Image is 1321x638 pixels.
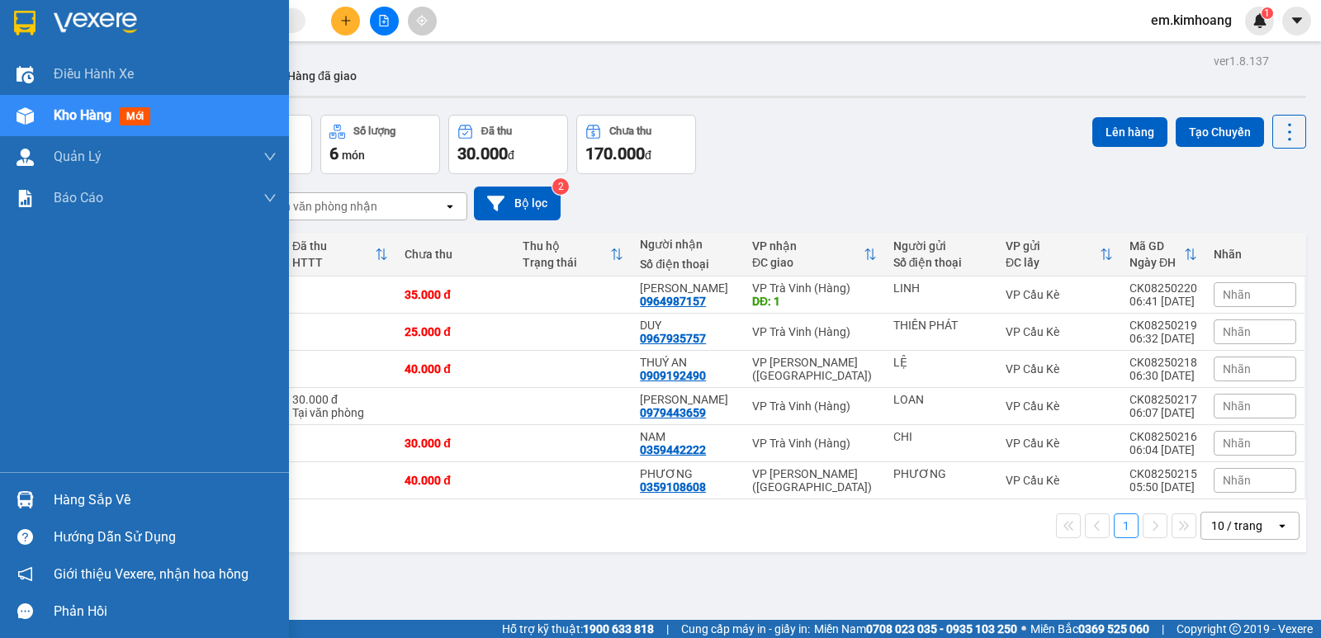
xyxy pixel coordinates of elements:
[640,356,736,369] div: THUÝ AN
[292,406,388,419] div: Tại văn phòng
[640,258,736,271] div: Số điện thoại
[681,620,810,638] span: Cung cấp máy in - giấy in:
[893,281,989,295] div: LINH
[640,480,706,494] div: 0359108608
[416,15,428,26] span: aim
[1129,295,1197,308] div: 06:41 [DATE]
[609,125,651,137] div: Chưa thu
[1006,325,1113,338] div: VP Cầu Kè
[640,332,706,345] div: 0967935757
[752,325,877,338] div: VP Trà Vinh (Hàng)
[893,430,989,443] div: CHI
[1223,474,1251,487] span: Nhãn
[752,239,864,253] div: VP nhận
[54,107,111,123] span: Kho hàng
[1006,362,1113,376] div: VP Cầu Kè
[1030,620,1149,638] span: Miền Bắc
[1282,7,1311,35] button: caret-down
[893,319,989,332] div: THIÊN PHÁT
[1006,239,1100,253] div: VP gửi
[1252,13,1267,28] img: icon-new-feature
[1006,437,1113,450] div: VP Cầu Kè
[1114,513,1139,538] button: 1
[893,356,989,369] div: LỆ
[1211,517,1262,534] div: 10 / trang
[640,443,706,456] div: 0359442222
[576,115,696,174] button: Chưa thu170.000đ
[17,603,33,619] span: message
[645,149,651,162] span: đ
[17,566,33,582] span: notification
[1129,281,1197,295] div: CK08250220
[640,295,706,308] div: 0964987157
[1229,623,1241,635] span: copyright
[408,7,437,35] button: aim
[1138,10,1245,31] span: em.kimhoang
[1176,117,1264,147] button: Tạo Chuyến
[17,529,33,545] span: question-circle
[1121,233,1205,276] th: Toggle SortBy
[552,178,569,195] sup: 2
[1162,620,1164,638] span: |
[752,256,864,269] div: ĐC giao
[54,488,277,513] div: Hàng sắp về
[752,356,877,382] div: VP [PERSON_NAME] ([GEOGRAPHIC_DATA])
[120,107,150,125] span: mới
[1223,437,1251,450] span: Nhãn
[640,430,736,443] div: NAM
[405,325,506,338] div: 25.000 đ
[893,467,989,480] div: PHƯƠNG
[1129,430,1197,443] div: CK08250216
[353,125,395,137] div: Số lượng
[1129,467,1197,480] div: CK08250215
[640,393,736,406] div: MAI HÀ
[263,191,277,205] span: down
[448,115,568,174] button: Đã thu30.000đ
[1129,480,1197,494] div: 05:50 [DATE]
[457,144,508,163] span: 30.000
[292,239,375,253] div: Đã thu
[640,281,736,295] div: NGUYỄN THUẤN
[481,125,512,137] div: Đã thu
[405,248,506,261] div: Chưa thu
[1264,7,1270,19] span: 1
[1129,256,1184,269] div: Ngày ĐH
[17,66,34,83] img: warehouse-icon
[320,115,440,174] button: Số lượng6món
[17,107,34,125] img: warehouse-icon
[292,393,388,406] div: 30.000 đ
[1006,474,1113,487] div: VP Cầu Kè
[54,525,277,550] div: Hướng dẫn sử dụng
[666,620,669,638] span: |
[1129,393,1197,406] div: CK08250217
[1129,239,1184,253] div: Mã GD
[284,233,396,276] th: Toggle SortBy
[54,64,134,84] span: Điều hành xe
[1223,288,1251,301] span: Nhãn
[893,393,989,406] div: LOAN
[866,622,1017,636] strong: 0708 023 035 - 0935 103 250
[744,233,885,276] th: Toggle SortBy
[1092,117,1167,147] button: Lên hàng
[263,198,377,215] div: Chọn văn phòng nhận
[274,56,370,96] button: Hàng đã giao
[502,620,654,638] span: Hỗ trợ kỹ thuật:
[378,15,390,26] span: file-add
[997,233,1121,276] th: Toggle SortBy
[814,620,1017,638] span: Miền Nam
[640,406,706,419] div: 0979443659
[640,369,706,382] div: 0909192490
[752,281,877,295] div: VP Trà Vinh (Hàng)
[342,149,365,162] span: món
[1262,7,1273,19] sup: 1
[640,238,736,251] div: Người nhận
[514,233,632,276] th: Toggle SortBy
[405,437,506,450] div: 30.000 đ
[1006,256,1100,269] div: ĐC lấy
[1129,356,1197,369] div: CK08250218
[1223,399,1251,413] span: Nhãn
[1129,443,1197,456] div: 06:04 [DATE]
[1129,332,1197,345] div: 06:32 [DATE]
[405,474,506,487] div: 40.000 đ
[640,319,736,332] div: DUY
